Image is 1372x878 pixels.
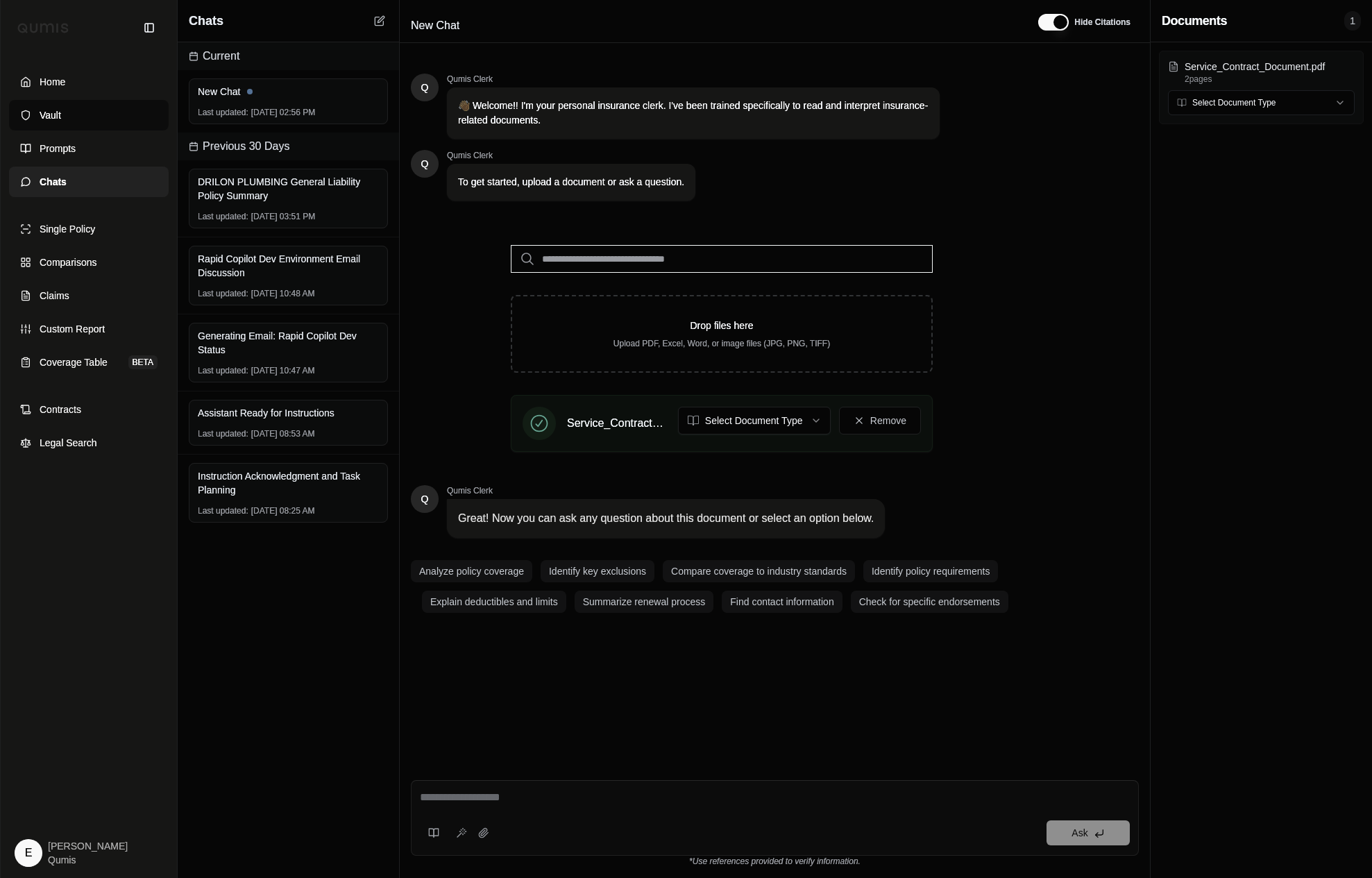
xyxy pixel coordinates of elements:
[198,211,248,222] span: Last updated:
[1047,820,1130,845] button: Ask
[189,11,223,31] span: Chats
[458,510,874,527] p: Great! Now you can ask any question about this document or select an option below.
[1344,11,1361,31] span: 1
[1185,60,1355,74] p: Service_Contract_Document.pdf
[40,255,96,269] span: Comparisons
[575,591,714,613] button: Summarize renewal process
[198,211,379,222] div: [DATE] 03:51 PM
[9,133,169,164] a: Prompts
[198,406,379,420] div: Assistant Ready for Instructions
[411,856,1139,867] div: *Use references provided to verify information.
[9,428,169,458] a: Legal Search
[40,322,105,336] span: Custom Report
[9,314,169,344] a: Custom Report
[422,591,566,613] button: Explain deductibles and limits
[405,15,1022,37] div: Edit Title
[722,591,842,613] button: Find contact information
[40,436,97,450] span: Legal Search
[40,403,81,416] span: Contracts
[40,289,69,303] span: Claims
[9,247,169,278] a: Comparisons
[9,100,169,130] a: Vault
[48,853,128,867] span: Qumis
[863,560,998,582] button: Identify policy requirements
[198,85,379,99] div: New Chat
[17,23,69,33] img: Qumis Logo
[198,288,379,299] div: [DATE] 10:48 AM
[198,175,379,203] div: DRILON PLUMBING General Liability Policy Summary
[198,329,379,357] div: Generating Email: Rapid Copilot Dev Status
[534,338,909,349] p: Upload PDF, Excel, Word, or image files (JPG, PNG, TIFF)
[839,407,921,434] button: Remove
[1168,60,1355,85] button: Service_Contract_Document.pdf2pages
[9,214,169,244] a: Single Policy
[1074,17,1130,28] span: Hide Citations
[9,394,169,425] a: Contracts
[9,167,169,197] a: Chats
[447,485,885,496] span: Qumis Clerk
[663,560,855,582] button: Compare coverage to industry standards
[198,428,248,439] span: Last updated:
[405,15,465,37] span: New Chat
[48,839,128,853] span: [PERSON_NAME]
[198,288,248,299] span: Last updated:
[458,175,684,189] p: To get started, upload a document or ask a question.
[371,12,388,29] button: New Chat
[40,75,65,89] span: Home
[851,591,1008,613] button: Check for specific endorsements
[447,74,940,85] span: Qumis Clerk
[9,67,169,97] a: Home
[40,142,76,155] span: Prompts
[9,280,169,311] a: Claims
[421,157,429,171] span: Hello
[458,99,929,128] p: 👋 Welcome!! I'm your personal insurance clerk. I've been trained specifically to read and interpr...
[198,365,248,376] span: Last updated:
[128,355,158,369] span: BETA
[198,505,248,516] span: Last updated:
[198,107,379,118] div: [DATE] 02:56 PM
[15,839,42,867] div: E
[198,505,379,516] div: [DATE] 08:25 AM
[1072,827,1087,838] span: Ask
[198,107,248,118] span: Last updated:
[138,17,160,39] button: Collapse sidebar
[178,133,399,160] div: Previous 30 Days
[447,150,695,161] span: Qumis Clerk
[198,469,379,497] div: Instruction Acknowledgment and Task Planning
[40,108,61,122] span: Vault
[411,560,532,582] button: Analyze policy coverage
[1162,11,1227,31] h3: Documents
[40,175,67,189] span: Chats
[178,42,399,70] div: Current
[541,560,654,582] button: Identify key exclusions
[198,428,379,439] div: [DATE] 08:53 AM
[9,347,169,378] a: Coverage TableBETA
[1185,74,1355,85] p: 2 pages
[40,355,108,369] span: Coverage Table
[567,415,667,432] span: Service_Contract_Document.pdf
[198,252,379,280] div: Rapid Copilot Dev Environment Email Discussion
[421,81,429,94] span: Hello
[534,319,909,332] p: Drop files here
[40,222,95,236] span: Single Policy
[421,492,429,506] span: Hello
[198,365,379,376] div: [DATE] 10:47 AM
